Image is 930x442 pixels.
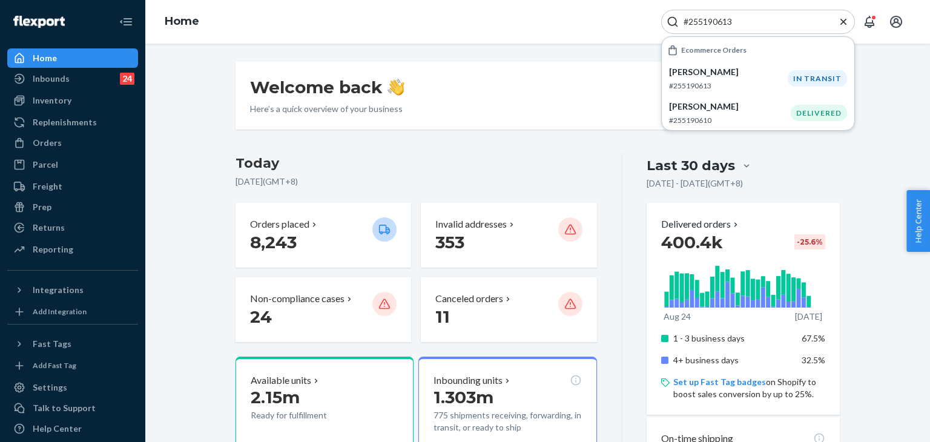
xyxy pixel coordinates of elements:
[664,311,691,323] p: Aug 24
[7,113,138,132] a: Replenishments
[673,354,793,366] p: 4+ business days
[13,16,65,28] img: Flexport logo
[667,16,679,28] svg: Search Icon
[679,16,828,28] input: Search Input
[802,333,825,343] span: 67.5%
[33,284,84,296] div: Integrations
[250,217,309,231] p: Orders placed
[33,360,76,371] div: Add Fast Tag
[33,306,87,317] div: Add Integration
[661,232,723,252] span: 400.4k
[236,154,597,173] h3: Today
[435,306,450,327] span: 11
[7,334,138,354] button: Fast Tags
[251,374,311,388] p: Available units
[791,105,847,121] div: DELIVERED
[250,103,404,115] p: Here’s a quick overview of your business
[7,177,138,196] a: Freight
[7,133,138,153] a: Orders
[7,91,138,110] a: Inventory
[33,243,73,256] div: Reporting
[387,79,404,96] img: hand-wave emoji
[435,232,464,252] span: 353
[33,180,62,193] div: Freight
[7,398,138,418] a: Talk to Support
[33,116,97,128] div: Replenishments
[795,311,822,323] p: [DATE]
[251,387,300,407] span: 2.15m
[33,402,96,414] div: Talk to Support
[33,423,82,435] div: Help Center
[7,218,138,237] a: Returns
[837,16,849,28] button: Close Search
[33,222,65,234] div: Returns
[669,81,788,91] p: #255190613
[673,377,766,387] a: Set up Fast Tag badges
[250,306,272,327] span: 24
[673,332,793,345] p: 1 - 3 business days
[434,387,493,407] span: 1.303m
[236,176,597,188] p: [DATE] ( GMT+8 )
[33,338,71,350] div: Fast Tags
[251,409,363,421] p: Ready for fulfillment
[647,156,735,175] div: Last 30 days
[7,280,138,300] button: Integrations
[250,292,345,306] p: Non-compliance cases
[33,159,58,171] div: Parcel
[788,70,847,87] div: IN TRANSIT
[120,73,134,85] div: 24
[7,419,138,438] a: Help Center
[434,409,581,434] p: 775 shipments receiving, forwarding, in transit, or ready to ship
[33,137,62,149] div: Orders
[7,305,138,319] a: Add Integration
[7,69,138,88] a: Inbounds24
[794,234,825,249] div: -25.6 %
[165,15,199,28] a: Home
[33,73,70,85] div: Inbounds
[7,378,138,397] a: Settings
[669,66,788,78] p: [PERSON_NAME]
[434,374,503,388] p: Inbounding units
[7,240,138,259] a: Reporting
[250,76,404,98] h1: Welcome back
[884,10,908,34] button: Open account menu
[114,10,138,34] button: Close Navigation
[673,376,825,400] p: on Shopify to boost sales conversion by up to 25%.
[421,277,596,342] button: Canceled orders 11
[236,277,411,342] button: Non-compliance cases 24
[155,4,209,39] ol: breadcrumbs
[7,48,138,68] a: Home
[669,101,791,113] p: [PERSON_NAME]
[33,381,67,394] div: Settings
[33,52,57,64] div: Home
[435,217,507,231] p: Invalid addresses
[857,10,882,34] button: Open notifications
[250,232,297,252] span: 8,243
[669,115,791,125] p: #255190610
[661,217,740,231] button: Delivered orders
[647,177,743,190] p: [DATE] - [DATE] ( GMT+8 )
[236,203,411,268] button: Orders placed 8,243
[7,197,138,217] a: Prep
[421,203,596,268] button: Invalid addresses 353
[7,155,138,174] a: Parcel
[681,46,747,54] h6: Ecommerce Orders
[435,292,503,306] p: Canceled orders
[906,190,930,252] button: Help Center
[33,201,51,213] div: Prep
[7,358,138,373] a: Add Fast Tag
[802,355,825,365] span: 32.5%
[33,94,71,107] div: Inventory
